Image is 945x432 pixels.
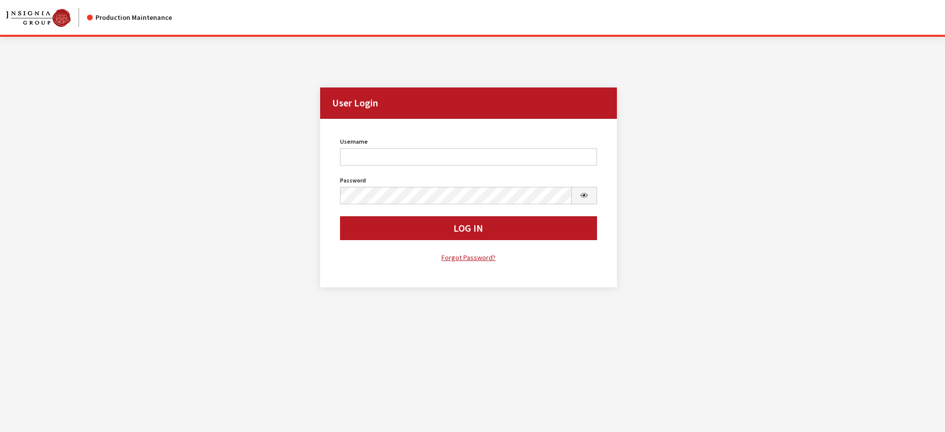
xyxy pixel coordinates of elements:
[340,137,368,146] label: Username
[6,8,87,27] a: Insignia Group logo
[340,176,366,185] label: Password
[320,87,616,119] h2: User Login
[6,9,71,27] img: Catalog Maintenance
[87,12,172,23] div: Production Maintenance
[571,187,597,204] button: Show Password
[340,252,597,263] a: Forgot Password?
[340,216,597,240] button: Log In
